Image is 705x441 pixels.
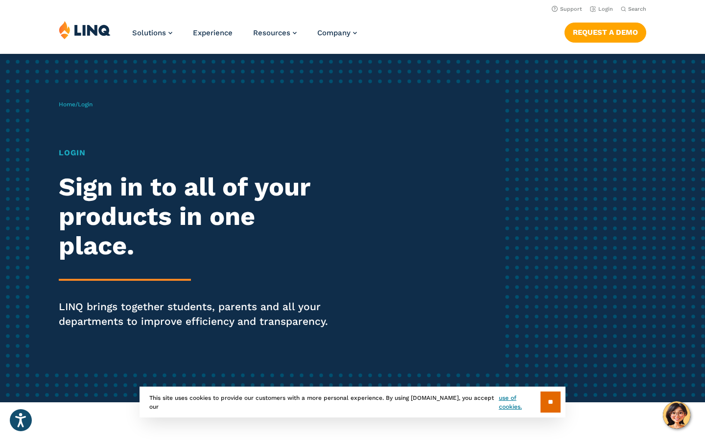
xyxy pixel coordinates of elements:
[59,299,330,329] p: LINQ brings together students, parents and all your departments to improve efficiency and transpa...
[253,28,297,37] a: Resources
[552,6,582,12] a: Support
[317,28,357,37] a: Company
[590,6,613,12] a: Login
[59,101,75,108] a: Home
[663,401,690,429] button: Hello, have a question? Let’s chat.
[132,28,172,37] a: Solutions
[59,21,111,39] img: LINQ | K‑12 Software
[59,101,93,108] span: /
[193,28,233,37] a: Experience
[499,393,540,411] a: use of cookies.
[564,23,646,42] a: Request a Demo
[78,101,93,108] span: Login
[621,5,646,13] button: Open Search Bar
[317,28,351,37] span: Company
[132,21,357,53] nav: Primary Navigation
[564,21,646,42] nav: Button Navigation
[59,172,330,260] h2: Sign in to all of your products in one place.
[59,147,330,159] h1: Login
[253,28,290,37] span: Resources
[132,28,166,37] span: Solutions
[140,387,565,417] div: This site uses cookies to provide our customers with a more personal experience. By using [DOMAIN...
[628,6,646,12] span: Search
